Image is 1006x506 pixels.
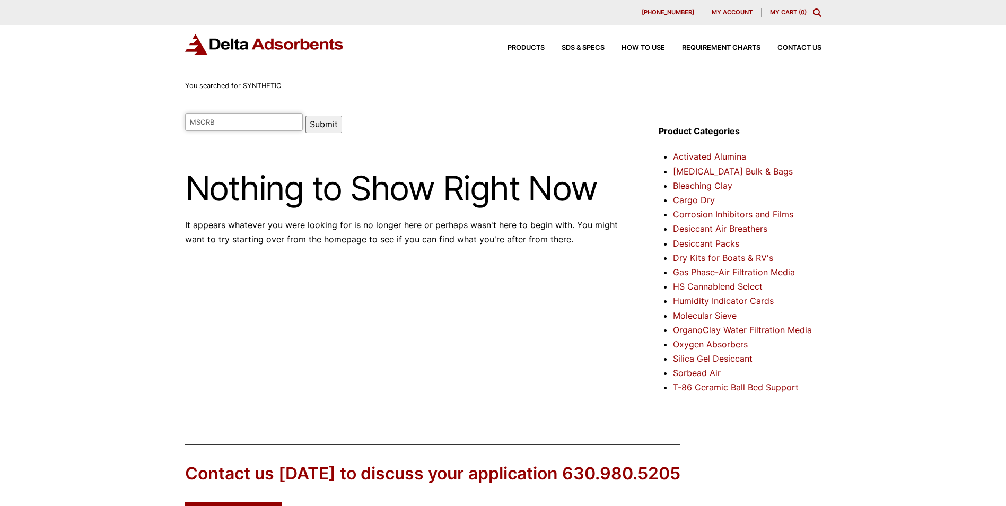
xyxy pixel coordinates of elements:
[712,10,753,15] span: My account
[673,339,748,350] a: Oxygen Absorbers
[673,382,799,392] a: T-86 Ceramic Ball Bed Support
[605,45,665,51] a: How to Use
[622,45,665,51] span: How to Use
[508,45,545,51] span: Products
[633,8,703,17] a: [PHONE_NUMBER]
[305,116,342,133] button: Submit
[777,45,821,51] span: Contact Us
[673,166,793,177] a: [MEDICAL_DATA] Bulk & Bags
[673,353,753,364] a: Silica Gel Desiccant
[673,368,721,378] a: Sorbead Air
[562,45,605,51] span: SDS & SPECS
[673,295,774,306] a: Humidity Indicator Cards
[673,267,795,277] a: Gas Phase-Air Filtration Media
[703,8,762,17] a: My account
[185,218,627,247] p: It appears whatever you were looking for is no longer here or perhaps wasn't here to begin with. ...
[545,45,605,51] a: SDS & SPECS
[813,8,821,17] div: Toggle Modal Content
[642,10,694,15] span: [PHONE_NUMBER]
[770,8,807,16] a: My Cart (0)
[682,45,760,51] span: Requirement Charts
[665,45,760,51] a: Requirement Charts
[673,238,739,249] a: Desiccant Packs
[673,281,763,292] a: HS Cannablend Select
[673,151,746,162] a: Activated Alumina
[185,170,627,207] h1: Nothing to Show Right Now
[673,252,773,263] a: Dry Kits for Boats & RV's
[801,8,804,16] span: 0
[185,82,281,90] span: You searched for SYNTHETIC
[673,310,737,321] a: Molecular Sieve
[185,462,680,486] div: Contact us [DATE] to discuss your application 630.980.5205
[673,223,767,234] a: Desiccant Air Breathers
[185,113,303,131] input: Search
[491,45,545,51] a: Products
[673,180,732,191] a: Bleaching Clay
[185,34,344,55] img: Delta Adsorbents
[673,195,715,205] a: Cargo Dry
[659,124,821,138] h4: Product Categories
[760,45,821,51] a: Contact Us
[673,325,812,335] a: OrganoClay Water Filtration Media
[673,209,793,220] a: Corrosion Inhibitors and Films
